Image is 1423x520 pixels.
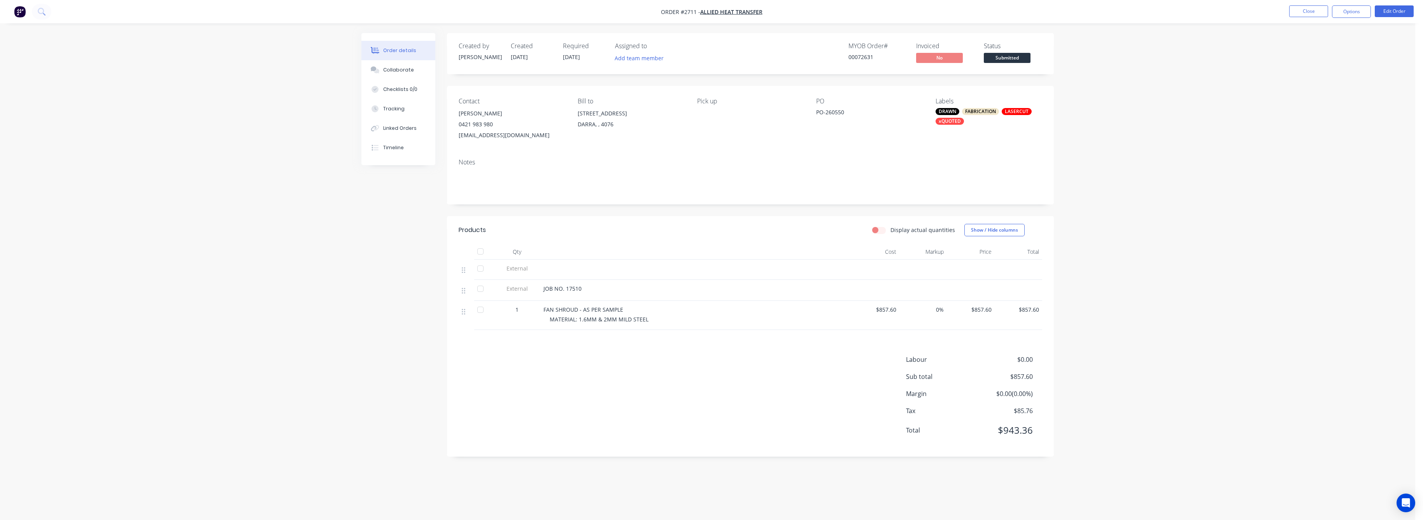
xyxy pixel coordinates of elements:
[14,6,26,17] img: Factory
[361,41,435,60] button: Order details
[906,426,975,435] span: Total
[916,42,974,50] div: Invoiced
[1289,5,1328,17] button: Close
[361,138,435,157] button: Timeline
[916,53,963,63] span: No
[459,108,565,119] div: [PERSON_NAME]
[383,66,414,73] div: Collaborate
[899,244,947,260] div: Markup
[497,264,537,272] span: External
[511,53,528,61] span: [DATE]
[459,42,501,50] div: Created by
[936,108,959,115] div: DRAWN
[816,98,923,105] div: PO
[697,98,804,105] div: Pick up
[578,108,684,133] div: [STREET_ADDRESS]DARRA, , 4076
[361,80,435,99] button: Checklists 0/0
[995,244,1043,260] div: Total
[984,53,1030,63] span: Submitted
[383,105,405,112] div: Tracking
[998,305,1039,314] span: $857.60
[459,98,565,105] div: Contact
[361,99,435,119] button: Tracking
[494,244,540,260] div: Qty
[816,108,913,119] div: PO-260550
[890,226,955,234] label: Display actual quantities
[947,244,995,260] div: Price
[1002,108,1032,115] div: LASERCUT
[511,42,554,50] div: Created
[563,53,580,61] span: [DATE]
[543,306,623,313] span: FAN SHROUD - AS PER SAMPLE
[975,389,1033,398] span: $0.00 ( 0.00 %)
[383,86,417,93] div: Checklists 0/0
[975,406,1033,415] span: $85.76
[611,53,668,63] button: Add team member
[459,130,565,141] div: [EMAIL_ADDRESS][DOMAIN_NAME]
[563,42,606,50] div: Required
[906,372,975,381] span: Sub total
[615,53,668,63] button: Add team member
[497,284,537,293] span: External
[459,119,565,130] div: 0421 983 980
[906,389,975,398] span: Margin
[964,224,1025,236] button: Show / Hide columns
[578,98,684,105] div: Bill to
[975,423,1033,437] span: $943.36
[550,316,648,323] span: MATERIAL: 1.6MM & 2MM MILD STEEL
[962,108,999,115] div: FABRICATION
[361,60,435,80] button: Collaborate
[459,108,565,141] div: [PERSON_NAME]0421 983 980[EMAIL_ADDRESS][DOMAIN_NAME]
[578,108,684,119] div: [STREET_ADDRESS]
[984,42,1042,50] div: Status
[615,42,693,50] div: Assigned to
[975,372,1033,381] span: $857.60
[848,53,907,61] div: 00072631
[459,159,1042,166] div: Notes
[1332,5,1371,18] button: Options
[950,305,992,314] span: $857.60
[383,47,416,54] div: Order details
[903,305,944,314] span: 0%
[700,8,762,16] a: Allied Heat Transfer
[361,119,435,138] button: Linked Orders
[936,98,1042,105] div: Labels
[383,144,404,151] div: Timeline
[1375,5,1414,17] button: Edit Order
[459,53,501,61] div: [PERSON_NAME]
[936,118,964,125] div: xQUOTED
[578,119,684,130] div: DARRA, , 4076
[852,244,899,260] div: Cost
[515,305,519,314] span: 1
[906,406,975,415] span: Tax
[975,355,1033,364] span: $0.00
[383,125,417,132] div: Linked Orders
[848,42,907,50] div: MYOB Order #
[543,285,582,292] span: JOB NO. 17510
[459,225,486,235] div: Products
[1397,494,1415,512] div: Open Intercom Messenger
[984,53,1030,65] button: Submitted
[855,305,896,314] span: $857.60
[906,355,975,364] span: Labour
[661,8,700,16] span: Order #2711 -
